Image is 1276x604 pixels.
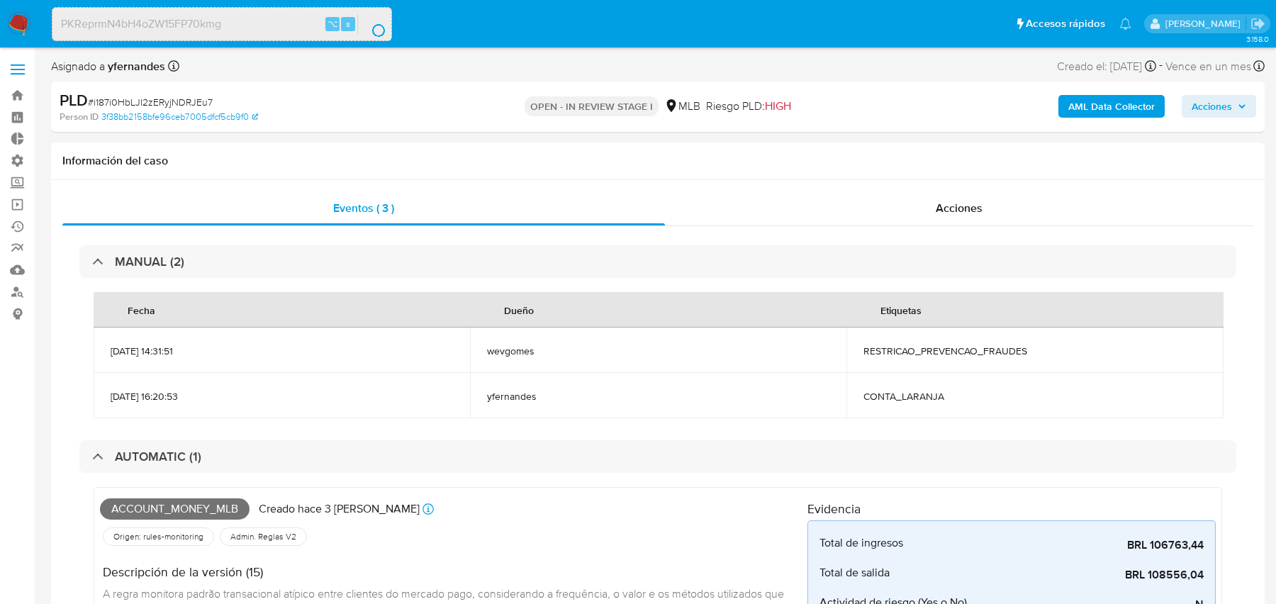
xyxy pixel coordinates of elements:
p: Creado hace 3 [PERSON_NAME] [259,501,420,517]
a: Salir [1250,16,1265,31]
span: Origen: rules-monitoring [112,531,205,542]
h1: Información del caso [62,154,1253,168]
span: [DATE] 16:20:53 [111,390,453,403]
span: Eventos ( 3 ) [333,200,394,216]
span: Acciones [1192,95,1232,118]
b: AML Data Collector [1068,95,1155,118]
div: Dueño [487,293,551,327]
h3: AUTOMATIC (1) [115,449,201,464]
span: # i187i0HbLJI2zERyjNDRJEu7 [88,95,213,109]
input: Buscar usuario o caso... [52,15,391,33]
b: PLD [60,89,88,111]
div: Fecha [111,293,172,327]
span: [DATE] 14:31:51 [111,345,453,357]
div: AUTOMATIC (1) [79,440,1236,473]
div: Creado el: [DATE] [1057,57,1156,76]
b: yfernandes [105,58,165,74]
span: Asignado a [51,59,165,74]
span: RESTRICAO_PREVENCAO_FRAUDES [863,345,1206,357]
a: 3f38bb2158bfe96ceb7005dfcf5cb9f0 [101,111,258,123]
h3: MANUAL (2) [115,254,184,269]
span: s [346,17,350,30]
a: Notificaciones [1119,18,1131,30]
span: Acciones [936,200,983,216]
h4: Descripción de la versión (15) [103,564,796,580]
span: CONTA_LARANJA [863,390,1206,403]
b: Person ID [60,111,99,123]
button: AML Data Collector [1058,95,1165,118]
div: MLB [664,99,700,114]
p: OPEN - IN REVIEW STAGE I [525,96,659,116]
div: Etiquetas [863,293,939,327]
span: yfernandes [487,390,829,403]
span: Admin. Reglas V2 [229,531,298,542]
span: - [1159,57,1163,76]
span: Vence en un mes [1165,59,1251,74]
button: search-icon [357,14,386,34]
span: Riesgo PLD: [706,99,791,114]
span: Accesos rápidos [1026,16,1105,31]
div: MANUAL (2) [79,245,1236,278]
span: HIGH [765,98,791,114]
p: juan.calo@mercadolibre.com [1165,17,1246,30]
span: wevgomes [487,345,829,357]
span: ⌥ [328,17,338,30]
span: Account_money_mlb [100,498,250,520]
button: Acciones [1182,95,1256,118]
